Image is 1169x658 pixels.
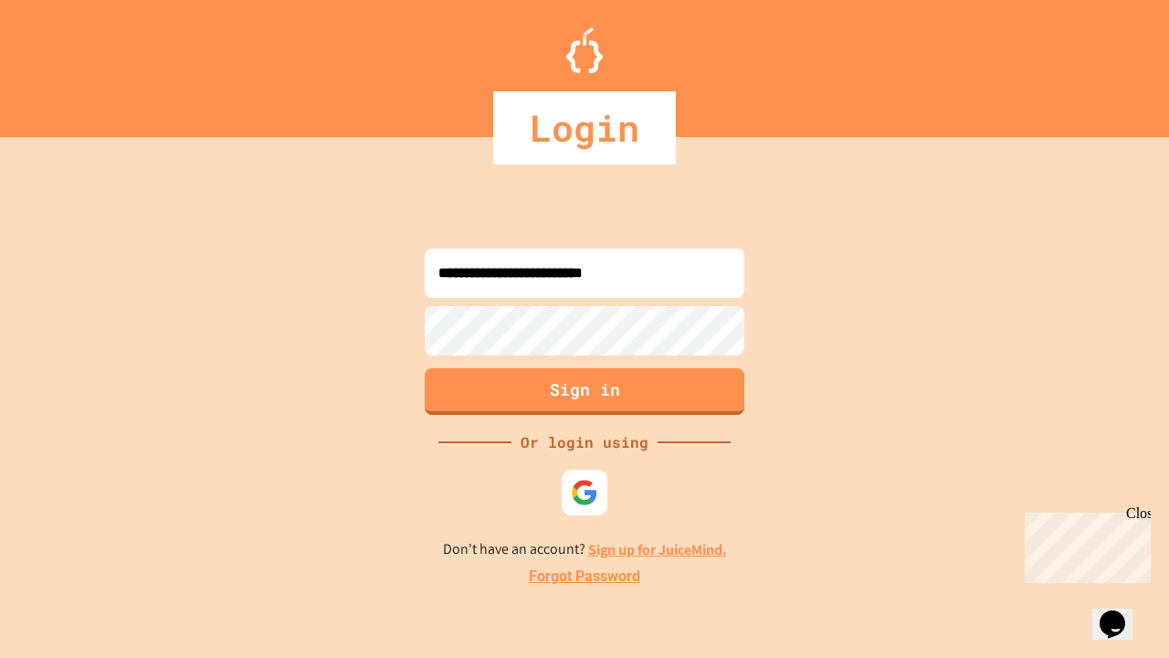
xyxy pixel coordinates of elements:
div: Login [493,91,676,164]
a: Forgot Password [529,566,640,588]
p: Don't have an account? [443,538,727,561]
iframe: chat widget [1017,505,1151,583]
iframe: chat widget [1092,585,1151,640]
img: google-icon.svg [571,479,598,506]
div: Chat with us now!Close [7,7,126,116]
img: Logo.svg [566,27,603,73]
button: Sign in [425,368,744,415]
div: Or login using [511,431,658,453]
a: Sign up for JuiceMind. [588,540,727,559]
